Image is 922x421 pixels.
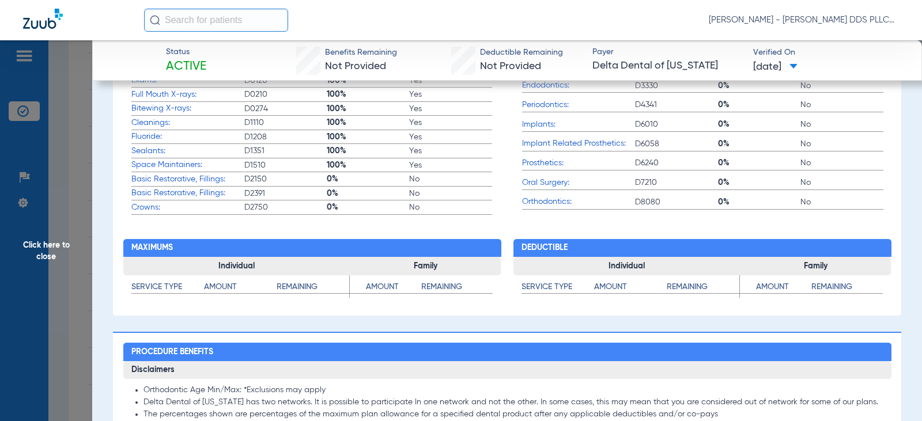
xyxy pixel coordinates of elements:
[409,173,492,185] span: No
[327,117,409,128] span: 100%
[635,196,717,208] span: D8080
[131,281,204,294] h4: Service Type
[864,366,922,421] div: Chat Widget
[635,177,717,188] span: D7210
[480,61,541,71] span: Not Provided
[325,47,397,59] span: Benefits Remaining
[131,131,244,143] span: Fluoride:
[522,138,635,150] span: Implant Related Prosthetics:
[350,281,421,294] h4: Amount
[150,15,160,25] img: Search Icon
[635,80,717,92] span: D3330
[131,145,244,157] span: Sealants:
[123,343,891,361] h2: Procedure Benefits
[522,119,635,131] span: Implants:
[143,409,883,420] li: The percentages shown are percentages of the maximum plan allowance for a specified dental produc...
[740,257,891,275] h3: Family
[143,397,883,408] li: Delta Dental of [US_STATE] has two networks. lt is possible to participate In one network and not...
[522,99,635,111] span: Periodontics:
[513,257,740,275] h3: Individual
[522,281,594,298] app-breakdown-title: Service Type
[594,281,667,298] app-breakdown-title: Amount
[718,157,800,169] span: 0%
[522,177,635,189] span: Oral Surgery:
[327,89,409,100] span: 100%
[23,9,63,29] img: Zuub Logo
[667,281,739,294] h4: Remaining
[131,281,204,298] app-breakdown-title: Service Type
[123,239,501,257] h2: Maximums
[277,281,349,294] h4: Remaining
[131,159,244,171] span: Space Maintainers:
[421,281,493,298] app-breakdown-title: Remaining
[718,177,800,188] span: 0%
[753,60,798,74] span: [DATE]
[144,9,288,32] input: Search for patients
[592,46,743,58] span: Payer
[635,119,717,130] span: D6010
[244,145,327,157] span: D1351
[244,131,327,143] span: D1208
[480,47,563,59] span: Deductible Remaining
[350,281,421,298] app-breakdown-title: Amount
[718,99,800,111] span: 0%
[244,103,327,115] span: D0274
[409,188,492,199] span: No
[350,257,501,275] h3: Family
[594,281,667,294] h4: Amount
[327,188,409,199] span: 0%
[244,89,327,100] span: D0210
[409,117,492,128] span: Yes
[718,80,800,92] span: 0%
[409,103,492,115] span: Yes
[800,177,883,188] span: No
[244,117,327,128] span: D1110
[327,131,409,143] span: 100%
[131,173,244,185] span: Basic Restorative, Fillings:
[131,202,244,214] span: Crowns:
[709,14,899,26] span: [PERSON_NAME] - [PERSON_NAME] DDS PLLC
[800,99,883,111] span: No
[522,79,635,92] span: Endodontics:
[131,103,244,115] span: Bitewing X-rays:
[800,119,883,130] span: No
[718,119,800,130] span: 0%
[513,239,891,257] h2: Deductible
[409,145,492,157] span: Yes
[800,196,883,208] span: No
[522,196,635,208] span: Orthodontics:
[131,117,244,129] span: Cleanings:
[143,385,883,396] li: Orthodontic Age Min/Max: *Exclusions may apply
[522,157,635,169] span: Prosthetics:
[635,99,717,111] span: D4341
[166,46,206,58] span: Status
[409,89,492,100] span: Yes
[244,173,327,185] span: D2150
[244,202,327,213] span: D2750
[327,173,409,185] span: 0%
[325,61,386,71] span: Not Provided
[244,160,327,171] span: D1510
[123,257,350,275] h3: Individual
[800,138,883,150] span: No
[811,281,883,294] h4: Remaining
[800,80,883,92] span: No
[409,202,492,213] span: No
[800,157,883,169] span: No
[421,281,493,294] h4: Remaining
[718,196,800,208] span: 0%
[244,188,327,199] span: D2391
[592,59,743,73] span: Delta Dental of [US_STATE]
[740,281,811,294] h4: Amount
[327,160,409,171] span: 100%
[277,281,349,298] app-breakdown-title: Remaining
[327,103,409,115] span: 100%
[718,138,800,150] span: 0%
[635,138,717,150] span: D6058
[204,281,277,298] app-breakdown-title: Amount
[327,145,409,157] span: 100%
[327,202,409,213] span: 0%
[204,281,277,294] h4: Amount
[753,47,904,59] span: Verified On
[740,281,811,298] app-breakdown-title: Amount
